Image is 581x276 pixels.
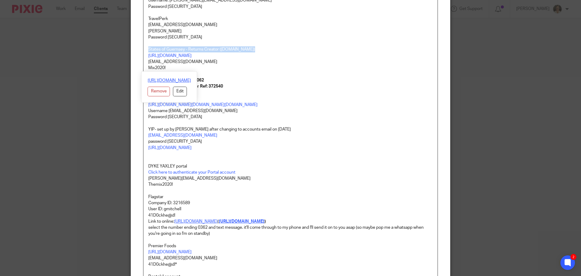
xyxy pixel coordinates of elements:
p: Mix2020! [148,65,433,71]
p: Password [SECURITY_DATA] [148,4,433,10]
p: Company ID: 3216589 [148,200,433,206]
p: DYKE YAXLEY portal [148,163,433,169]
p: Themix2020! [148,181,433,188]
a: [URL][DOMAIN_NAME] [148,250,192,254]
p: Link to online: [148,218,433,224]
button: Edit [173,87,187,96]
p: select the number ending 0362 and text message. it'll come through to my phone and I'll send it o... [148,224,433,237]
a: States of Guernsey - Returns Creator ([DOMAIN_NAME]) [148,47,255,52]
p: Flagstar [148,194,433,200]
a: [URL][DOMAIN_NAME][DOMAIN_NAME][DOMAIN_NAME] [148,103,258,107]
p: [EMAIL_ADDRESS][DOMAIN_NAME] [148,255,433,261]
p: TravelPerk [148,16,433,22]
p: 41D0ckhe@d!* [148,261,433,268]
p: [PERSON_NAME] [148,28,433,34]
u: ) [264,219,266,224]
p: Password [SECURITY_DATA] [148,34,433,40]
p: password [SECURITY_DATA] [148,138,433,145]
p: YIP- set up by [PERSON_NAME] after changing to accounts email on [DATE] [148,126,433,132]
a: [URL][DOMAIN_NAME] [174,219,218,224]
p: Premier Foods [148,243,433,249]
p: Username [EMAIL_ADDRESS][DOMAIN_NAME] [148,108,433,114]
a: [URL][DOMAIN_NAME] [148,54,192,58]
p: [EMAIL_ADDRESS][DOMAIN_NAME] [148,59,433,65]
a: [EMAIL_ADDRESS][DOMAIN_NAME] [148,133,217,138]
u: ( [218,219,219,224]
div: 2 [570,254,576,260]
a: Click here to authenticate your Portal account [148,170,235,175]
a: [URL][DOMAIN_NAME] [148,78,191,84]
a: [URL][DOMAIN_NAME] [148,146,192,150]
button: Remove [148,87,170,96]
p: 41D0ckhe@d! [148,212,433,218]
p: [PERSON_NAME][EMAIL_ADDRESS][DOMAIN_NAME] [148,175,433,181]
a: [URL][DOMAIN_NAME] [219,219,264,224]
p: YIP [148,96,433,102]
p: Password [SECURITY_DATA] [148,114,433,120]
p: User ID: gmitchell [148,206,433,212]
p: [EMAIL_ADDRESS][DOMAIN_NAME] [148,22,433,28]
